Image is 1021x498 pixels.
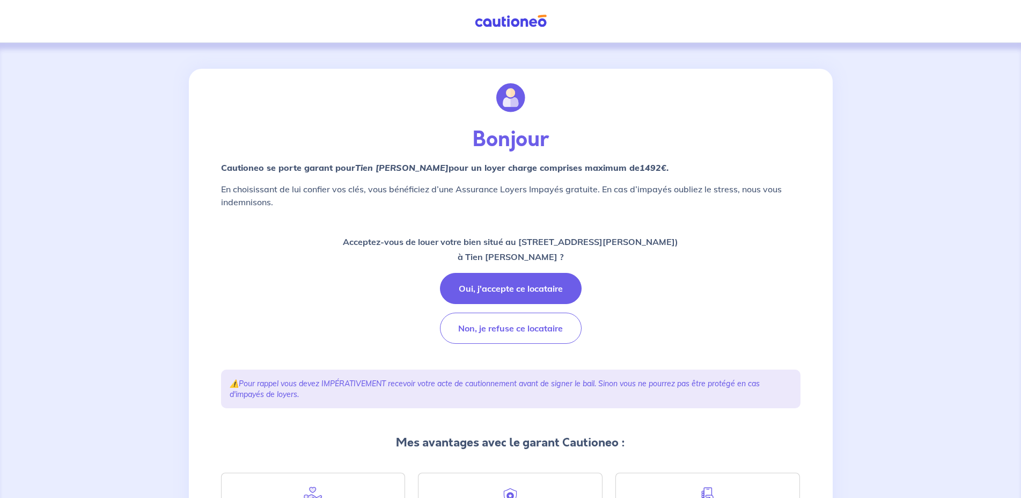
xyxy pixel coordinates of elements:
[230,379,760,399] em: Pour rappel vous devez IMPÉRATIVEMENT recevoir votre acte de cautionnement avant de signer le bai...
[440,273,582,304] button: Oui, j'accepte ce locataire
[230,378,792,400] p: ⚠️
[221,434,800,451] p: Mes avantages avec le garant Cautioneo :
[640,162,666,173] em: 1492€
[496,83,525,112] img: illu_account.svg
[221,162,669,173] strong: Cautioneo se porte garant pour pour un loyer charge comprises maximum de .
[355,162,449,173] em: Tien [PERSON_NAME]
[343,234,678,264] p: Acceptez-vous de louer votre bien situé au [STREET_ADDRESS][PERSON_NAME]) à Tien [PERSON_NAME] ?
[221,183,800,208] p: En choisissant de lui confier vos clés, vous bénéficiez d’une Assurance Loyers Impayés gratuite. ...
[440,313,582,344] button: Non, je refuse ce locataire
[471,15,551,28] img: Cautioneo
[221,127,800,153] p: Bonjour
